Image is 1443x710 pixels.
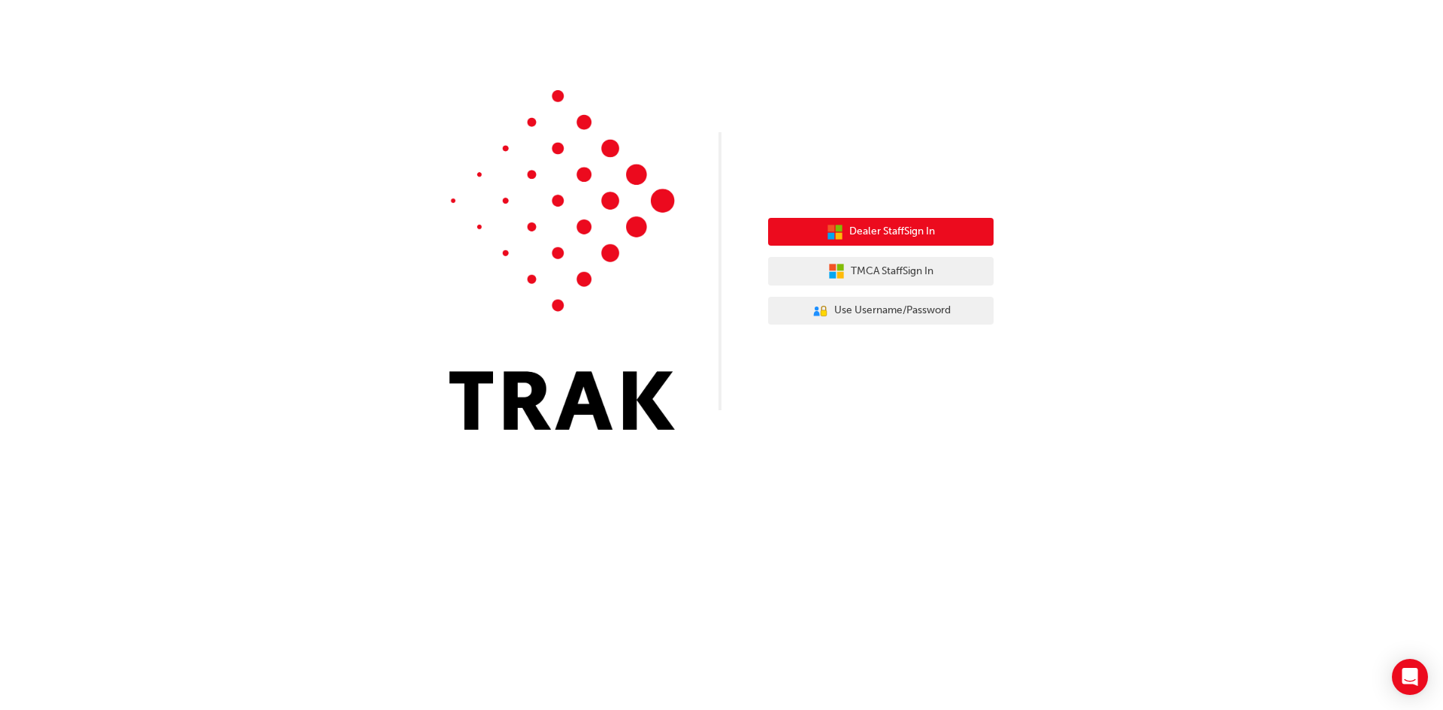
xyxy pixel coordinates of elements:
[449,90,675,430] img: Trak
[768,257,994,286] button: TMCA StaffSign In
[768,297,994,325] button: Use Username/Password
[768,218,994,246] button: Dealer StaffSign In
[849,223,935,240] span: Dealer Staff Sign In
[851,263,933,280] span: TMCA Staff Sign In
[834,302,951,319] span: Use Username/Password
[1392,659,1428,695] div: Open Intercom Messenger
